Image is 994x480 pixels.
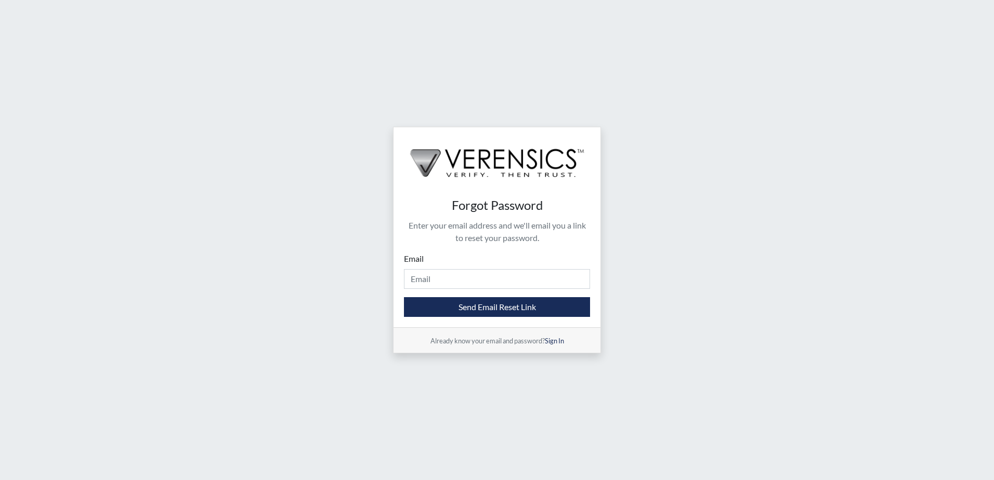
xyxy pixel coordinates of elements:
[404,252,424,265] label: Email
[394,127,600,188] img: logo-wide-black.2aad4157.png
[430,337,564,345] small: Already know your email and password?
[545,337,564,345] a: Sign In
[404,269,590,289] input: Email
[404,297,590,317] button: Send Email Reset Link
[404,219,590,244] p: Enter your email address and we'll email you a link to reset your password.
[404,198,590,213] h4: Forgot Password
